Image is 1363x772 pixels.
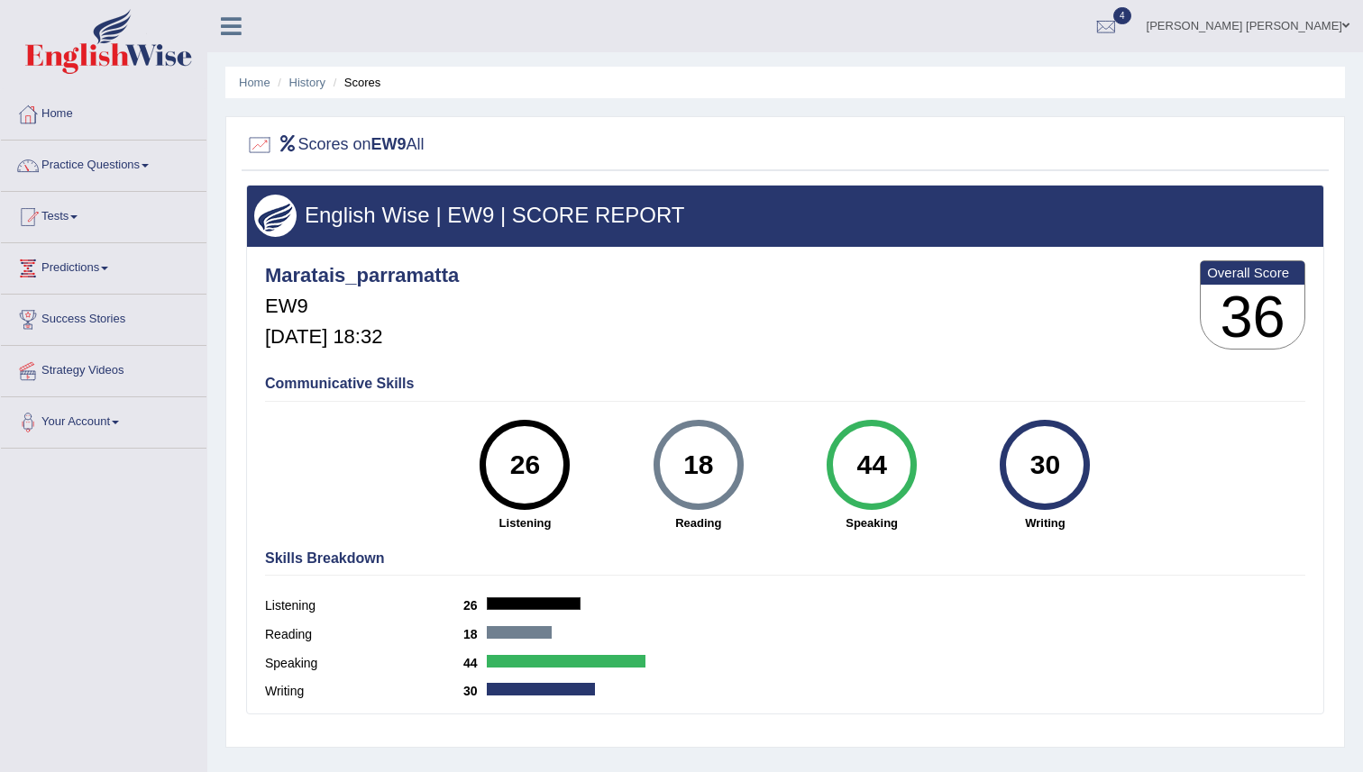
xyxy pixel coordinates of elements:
[463,598,487,613] b: 26
[239,76,270,89] a: Home
[371,135,407,153] b: EW9
[265,265,459,286] h4: Maratais_parramatta
[492,427,558,503] div: 26
[1,89,206,134] a: Home
[1,192,206,237] a: Tests
[463,684,487,698] b: 30
[447,514,602,531] strong: Listening
[1,346,206,391] a: Strategy Videos
[621,514,776,531] strong: Reading
[1207,265,1298,280] b: Overall Score
[329,74,381,91] li: Scores
[254,204,1316,227] h3: English Wise | EW9 | SCORE REPORT
[265,682,463,701] label: Writing
[1,141,206,186] a: Practice Questions
[1,243,206,288] a: Predictions
[265,596,463,615] label: Listening
[1,295,206,340] a: Success Stories
[665,427,731,503] div: 18
[289,76,325,89] a: History
[794,514,949,531] strong: Speaking
[1012,427,1078,503] div: 30
[265,295,459,317] h5: EW9
[265,654,463,673] label: Speaking
[254,195,297,237] img: wings.png
[246,132,425,159] h2: Scores on All
[265,326,459,348] h5: [DATE] 18:32
[1201,285,1304,350] h3: 36
[967,514,1122,531] strong: Writing
[265,376,1305,392] h4: Communicative Skills
[265,625,463,644] label: Reading
[463,627,487,641] b: 18
[265,550,1305,567] h4: Skills Breakdown
[838,427,904,503] div: 44
[1,397,206,442] a: Your Account
[1113,7,1131,24] span: 4
[463,656,487,670] b: 44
